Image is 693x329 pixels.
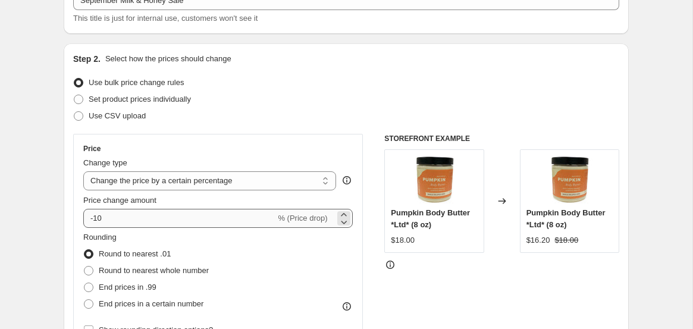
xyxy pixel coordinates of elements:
span: Use bulk price change rules [89,78,184,87]
span: Round to nearest whole number [99,266,209,275]
span: % (Price drop) [278,214,327,223]
span: Rounding [83,233,117,242]
span: This title is just for internal use, customers won't see it [73,14,258,23]
p: Select how the prices should change [105,53,231,65]
span: Change type [83,158,127,167]
input: -15 [83,209,275,228]
span: Use CSV upload [89,111,146,120]
span: Pumpkin Body Butter *Ltd* (8 oz) [391,208,470,229]
h6: STOREFRONT EXAMPLE [384,134,619,143]
span: End prices in .99 [99,283,156,292]
div: $16.20 [526,234,550,246]
span: Set product prices individually [89,95,191,104]
img: Butter-Pumpkin-WEB__57340_80x.jpg [410,156,458,203]
span: Price change amount [83,196,156,205]
img: Butter-Pumpkin-WEB__57340_80x.jpg [545,156,593,203]
span: Pumpkin Body Butter *Ltd* (8 oz) [526,208,606,229]
strike: $18.00 [554,234,578,246]
h2: Step 2. [73,53,101,65]
h3: Price [83,144,101,153]
div: help [341,174,353,186]
span: Round to nearest .01 [99,249,171,258]
div: $18.00 [391,234,415,246]
span: End prices in a certain number [99,299,203,308]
